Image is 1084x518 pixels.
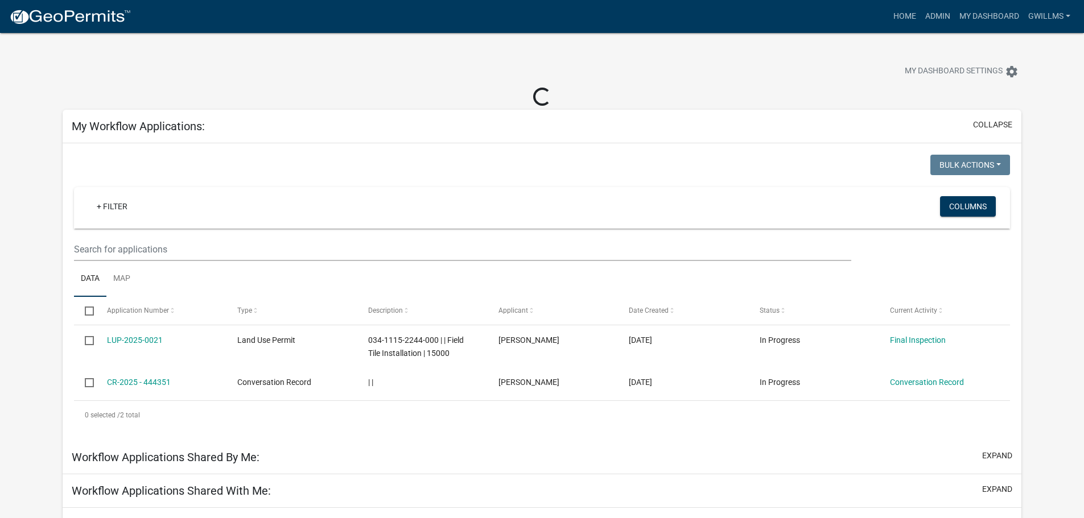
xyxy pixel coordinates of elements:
[357,297,487,324] datatable-header-cell: Description
[107,335,163,345] a: LUP-2025-0021
[982,483,1012,495] button: expand
[107,378,171,387] a: CR-2025 - 444351
[368,335,464,358] span: 034-1115-2244-000 | | Field Tile Installation | 15000
[72,119,205,133] h5: My Workflow Applications:
[896,60,1028,82] button: My Dashboard Settingssettings
[879,297,1009,324] datatable-header-cell: Current Activity
[921,6,955,27] a: Admin
[890,306,937,314] span: Current Activity
[955,6,1024,27] a: My Dashboard
[760,306,780,314] span: Status
[890,378,964,387] a: Conversation Record
[96,297,226,324] datatable-header-cell: Application Number
[72,450,259,464] h5: Workflow Applications Shared By Me:
[498,378,559,387] span: Gregor Willms
[1024,6,1075,27] a: gwillms
[905,65,1003,78] span: My Dashboard Settings
[74,261,106,297] a: Data
[107,306,169,314] span: Application Number
[629,378,652,387] span: 07/02/2025
[368,378,373,387] span: | |
[498,306,528,314] span: Applicant
[940,196,996,217] button: Columns
[63,143,1021,441] div: collapse
[973,119,1012,131] button: collapse
[237,335,295,345] span: Land Use Permit
[982,450,1012,462] button: expand
[106,261,137,297] a: Map
[629,306,669,314] span: Date Created
[629,335,652,345] span: 09/19/2025
[890,335,946,345] a: Final Inspection
[930,155,1010,175] button: Bulk Actions
[368,306,403,314] span: Description
[85,411,120,419] span: 0 selected /
[889,6,921,27] a: Home
[74,238,851,261] input: Search for applications
[488,297,618,324] datatable-header-cell: Applicant
[618,297,748,324] datatable-header-cell: Date Created
[237,306,252,314] span: Type
[74,401,1010,429] div: 2 total
[498,335,559,345] span: Gregor Willms
[760,335,800,345] span: In Progress
[760,378,800,387] span: In Progress
[88,196,137,217] a: + Filter
[1005,65,1019,78] i: settings
[226,297,357,324] datatable-header-cell: Type
[749,297,879,324] datatable-header-cell: Status
[74,297,96,324] datatable-header-cell: Select
[237,378,311,387] span: Conversation Record
[72,484,271,498] h5: Workflow Applications Shared With Me:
